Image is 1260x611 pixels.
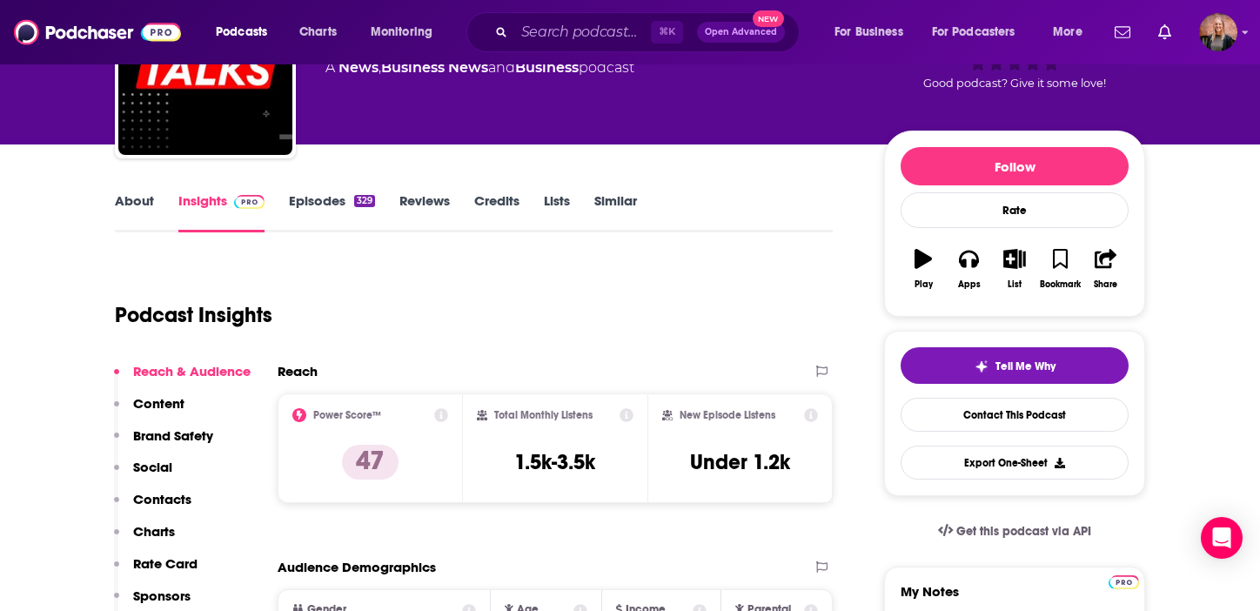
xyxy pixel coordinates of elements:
[514,18,651,46] input: Search podcasts, credits, & more...
[288,18,347,46] a: Charts
[1109,573,1139,589] a: Pro website
[234,195,265,209] img: Podchaser Pro
[133,459,172,475] p: Social
[995,359,1056,373] span: Tell Me Why
[975,359,989,373] img: tell me why sparkle
[115,192,154,232] a: About
[114,459,172,491] button: Social
[114,395,184,427] button: Content
[399,192,450,232] a: Reviews
[697,22,785,43] button: Open AdvancedNew
[494,409,593,421] h2: Total Monthly Listens
[651,21,683,44] span: ⌘ K
[133,363,251,379] p: Reach & Audience
[1199,13,1237,51] button: Show profile menu
[204,18,290,46] button: open menu
[1201,517,1243,559] div: Open Intercom Messenger
[488,59,515,76] span: and
[133,427,213,444] p: Brand Safety
[278,559,436,575] h2: Audience Demographics
[923,77,1106,90] span: Good podcast? Give it some love!
[133,587,191,604] p: Sponsors
[1008,279,1022,290] div: List
[680,409,775,421] h2: New Episode Listens
[216,20,267,44] span: Podcasts
[1199,13,1237,51] img: User Profile
[753,10,784,27] span: New
[690,449,790,475] h3: Under 1.2k
[371,20,432,44] span: Monitoring
[342,445,399,480] p: 47
[946,238,991,300] button: Apps
[379,59,381,76] span: ,
[483,12,816,52] div: Search podcasts, credits, & more...
[1109,575,1139,589] img: Podchaser Pro
[1053,20,1082,44] span: More
[289,192,375,232] a: Episodes329
[114,523,175,555] button: Charts
[1199,13,1237,51] span: Logged in as kara_new
[822,18,925,46] button: open menu
[1108,17,1137,47] a: Show notifications dropdown
[901,192,1129,228] div: Rate
[901,446,1129,480] button: Export One-Sheet
[992,238,1037,300] button: List
[1041,18,1104,46] button: open menu
[133,555,198,572] p: Rate Card
[313,409,381,421] h2: Power Score™
[474,192,519,232] a: Credits
[114,491,191,523] button: Contacts
[594,192,637,232] a: Similar
[1151,17,1178,47] a: Show notifications dropdown
[834,20,903,44] span: For Business
[514,449,595,475] h3: 1.5k-3.5k
[705,28,777,37] span: Open Advanced
[359,18,455,46] button: open menu
[354,195,375,207] div: 329
[133,491,191,507] p: Contacts
[956,524,1091,539] span: Get this podcast via API
[901,347,1129,384] button: tell me why sparkleTell Me Why
[544,192,570,232] a: Lists
[133,395,184,412] p: Content
[178,192,265,232] a: InsightsPodchaser Pro
[338,59,379,76] a: News
[901,398,1129,432] a: Contact This Podcast
[901,238,946,300] button: Play
[14,16,181,49] img: Podchaser - Follow, Share and Rate Podcasts
[278,363,318,379] h2: Reach
[921,18,1041,46] button: open menu
[1037,238,1082,300] button: Bookmark
[924,510,1105,553] a: Get this podcast via API
[381,59,488,76] a: Business News
[114,555,198,587] button: Rate Card
[958,279,981,290] div: Apps
[515,59,579,76] a: Business
[325,57,634,78] div: A podcast
[1094,279,1117,290] div: Share
[133,523,175,540] p: Charts
[115,302,272,328] h1: Podcast Insights
[1083,238,1129,300] button: Share
[114,427,213,460] button: Brand Safety
[901,147,1129,185] button: Follow
[932,20,1015,44] span: For Podcasters
[915,279,933,290] div: Play
[1040,279,1081,290] div: Bookmark
[299,20,337,44] span: Charts
[114,363,251,395] button: Reach & Audience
